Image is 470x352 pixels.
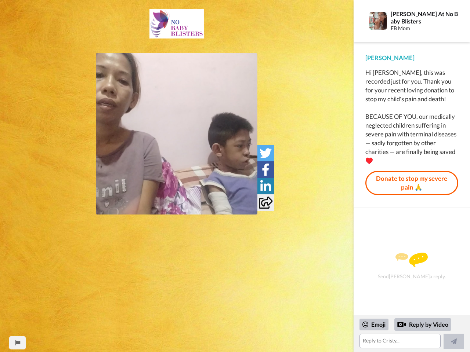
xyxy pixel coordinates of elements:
div: Emoji [359,319,388,330]
div: Hi [PERSON_NAME], this was recorded just for you. Thank you for your recent loving donation to st... [365,68,458,165]
div: [PERSON_NAME] [365,54,458,62]
img: message.svg [395,253,428,267]
div: Reply by Video [394,318,451,331]
a: Donate to stop my severe pain 🙏 [365,171,458,195]
div: EB Mom [391,25,458,32]
img: Profile Image [369,12,387,30]
img: fd14fcf7-f984-4e0a-97e1-9ae0771d22e6 [149,9,204,38]
img: 8aec462b-c59a-4a3e-8134-116d8bf49831-thumb.jpg [96,53,257,214]
div: [PERSON_NAME] At No Baby Blisters [391,10,458,24]
div: Reply by Video [397,320,406,329]
div: Send [PERSON_NAME] a reply. [364,221,460,311]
